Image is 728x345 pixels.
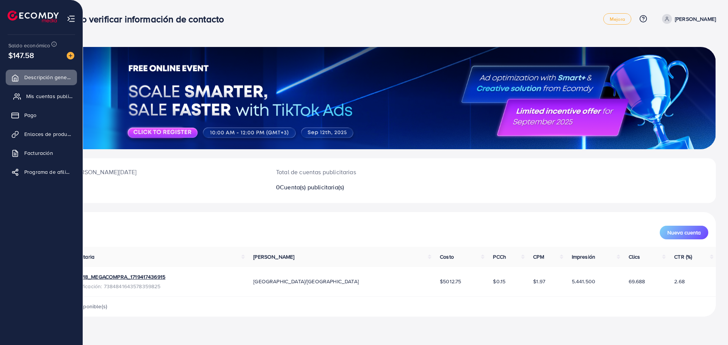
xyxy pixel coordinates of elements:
[253,253,294,261] font: [PERSON_NAME]
[69,283,161,290] font: Identificación: 7384841643578359825
[67,14,75,23] img: menú
[533,253,544,261] font: CPM
[533,278,545,285] font: $1.97
[572,278,595,285] font: 5.441.500
[674,253,692,261] font: CTR (%)
[674,278,685,285] font: 2.68
[629,253,640,261] font: Clics
[276,168,356,176] font: Total de cuentas publicitarias
[675,15,716,23] font: [PERSON_NAME]
[696,311,722,339] iframe: Chat
[629,278,645,285] font: 69.688
[6,145,77,161] a: Facturación
[440,278,461,285] font: $5012.75
[24,149,53,157] font: Facturación
[660,226,708,239] button: Nueva cuenta
[6,89,77,104] a: Mis cuentas publicitarias
[603,13,631,25] a: Mejora
[24,130,77,138] font: Enlaces de productos
[8,42,50,49] font: Saldo económico
[8,11,59,22] img: logo
[280,183,344,191] font: Cuenta(s) publicitaria(s)
[26,92,86,100] font: Mis cuentas publicitarias
[24,73,74,81] font: Descripción general
[24,168,78,176] font: Programa de afiliados
[440,253,454,261] font: Costo
[6,164,77,180] a: Programa de afiliados
[493,253,506,261] font: PCCh
[67,52,74,59] img: imagen
[52,168,136,176] font: Gastos [PERSON_NAME][DATE]
[6,70,77,85] a: Descripción general
[276,183,280,191] font: 0
[493,278,505,285] font: $0.15
[610,16,625,22] font: Mejora
[253,278,359,285] font: [GEOGRAPHIC_DATA]/[GEOGRAPHIC_DATA]
[572,253,595,261] font: Impresión
[69,273,165,281] a: 1010418_MEGACOMPRA_1719417436915
[6,108,77,123] a: Pago
[659,14,716,24] a: [PERSON_NAME]
[24,111,37,119] font: Pago
[42,12,224,25] font: Esperando verificar información de contacto
[6,126,77,142] a: Enlaces de productos
[8,50,34,61] font: $147.58
[667,229,701,236] font: Nueva cuenta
